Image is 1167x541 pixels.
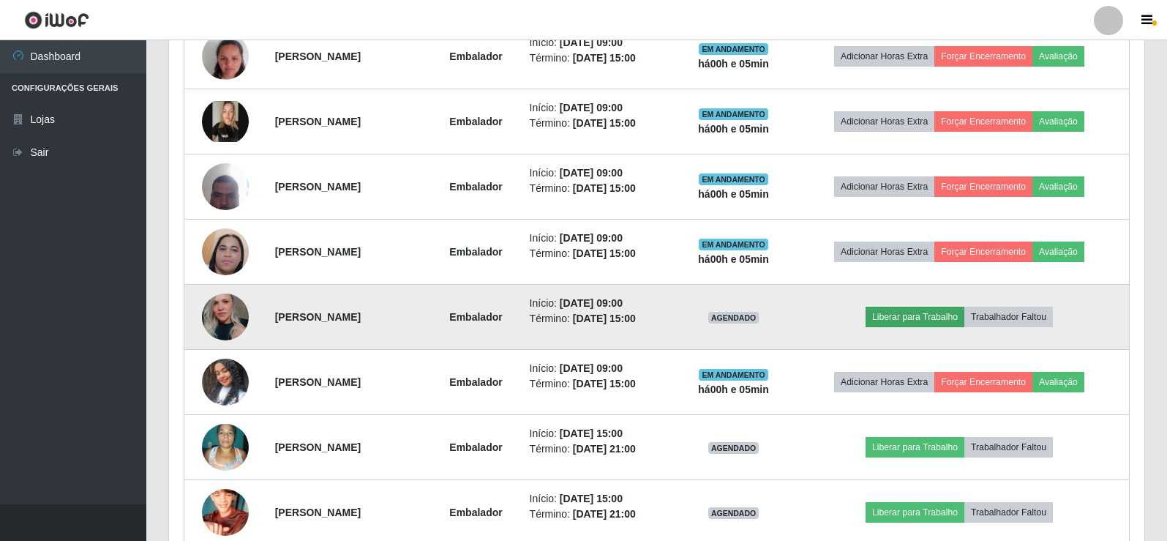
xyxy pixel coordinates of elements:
time: [DATE] 09:00 [560,167,623,179]
time: [DATE] 15:00 [573,247,636,259]
time: [DATE] 15:00 [573,378,636,389]
button: Liberar para Trabalho [866,502,964,523]
strong: Embalador [449,507,502,518]
img: 1739383182576.jpeg [202,200,249,304]
li: Término: [530,376,669,392]
strong: há 00 h e 05 min [698,58,769,70]
button: Trabalhador Faltou [964,307,1053,327]
li: Término: [530,116,669,131]
span: AGENDADO [708,507,759,519]
li: Término: [530,246,669,261]
li: Início: [530,100,669,116]
span: AGENDADO [708,312,759,324]
time: [DATE] 15:00 [573,117,636,129]
strong: [PERSON_NAME] [275,116,361,127]
strong: há 00 h e 05 min [698,384,769,395]
time: [DATE] 15:00 [560,428,623,439]
strong: há 00 h e 05 min [698,188,769,200]
img: 1732929504473.jpeg [202,101,249,142]
button: Adicionar Horas Extra [834,242,934,262]
img: 1677665450683.jpeg [202,416,249,478]
button: Forçar Encerramento [934,176,1032,197]
button: Avaliação [1032,46,1084,67]
time: [DATE] 09:00 [560,232,623,244]
li: Início: [530,361,669,376]
li: Término: [530,507,669,522]
span: EM ANDAMENTO [699,108,768,120]
time: [DATE] 09:00 [560,102,623,113]
span: EM ANDAMENTO [699,239,768,250]
strong: [PERSON_NAME] [275,181,361,193]
li: Início: [530,231,669,246]
li: Início: [530,296,669,311]
strong: Embalador [449,441,502,453]
time: [DATE] 21:00 [573,443,636,455]
li: Término: [530,441,669,457]
strong: Embalador [449,376,502,388]
time: [DATE] 09:00 [560,362,623,374]
li: Término: [530,51,669,66]
strong: [PERSON_NAME] [275,51,361,62]
strong: [PERSON_NAME] [275,311,361,323]
strong: [PERSON_NAME] [275,441,361,453]
li: Término: [530,181,669,196]
strong: Embalador [449,311,502,323]
button: Avaliação [1032,242,1084,262]
time: [DATE] 15:00 [560,493,623,504]
li: Término: [530,311,669,327]
button: Forçar Encerramento [934,242,1032,262]
time: [DATE] 09:00 [560,297,623,309]
strong: [PERSON_NAME] [275,507,361,518]
li: Início: [530,426,669,441]
span: AGENDADO [708,442,759,454]
strong: Embalador [449,181,502,193]
time: [DATE] 21:00 [573,508,636,520]
button: Trabalhador Faltou [964,502,1053,523]
button: Trabalhador Faltou [964,437,1053,458]
img: 1754087177031.jpeg [202,340,249,424]
strong: há 00 h e 05 min [698,253,769,265]
time: [DATE] 15:00 [573,313,636,324]
span: EM ANDAMENTO [699,43,768,55]
li: Início: [530,491,669,507]
img: CoreUI Logo [24,11,89,29]
button: Adicionar Horas Extra [834,176,934,197]
strong: Embalador [449,51,502,62]
img: 1722619557508.jpeg [202,155,249,217]
button: Forçar Encerramento [934,46,1032,67]
button: Avaliação [1032,372,1084,392]
button: Liberar para Trabalho [866,437,964,458]
strong: [PERSON_NAME] [275,246,361,258]
button: Avaliação [1032,111,1084,132]
img: 1672943199458.jpeg [202,10,249,103]
img: 1741885516826.jpeg [202,282,249,351]
strong: Embalador [449,246,502,258]
button: Liberar para Trabalho [866,307,964,327]
span: EM ANDAMENTO [699,369,768,381]
li: Início: [530,35,669,51]
strong: Embalador [449,116,502,127]
span: EM ANDAMENTO [699,174,768,185]
time: [DATE] 09:00 [560,37,623,48]
button: Adicionar Horas Extra [834,111,934,132]
strong: [PERSON_NAME] [275,376,361,388]
button: Adicionar Horas Extra [834,46,934,67]
time: [DATE] 15:00 [573,182,636,194]
button: Forçar Encerramento [934,372,1032,392]
time: [DATE] 15:00 [573,52,636,64]
button: Forçar Encerramento [934,111,1032,132]
li: Início: [530,165,669,181]
button: Adicionar Horas Extra [834,372,934,392]
strong: há 00 h e 05 min [698,123,769,135]
button: Avaliação [1032,176,1084,197]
